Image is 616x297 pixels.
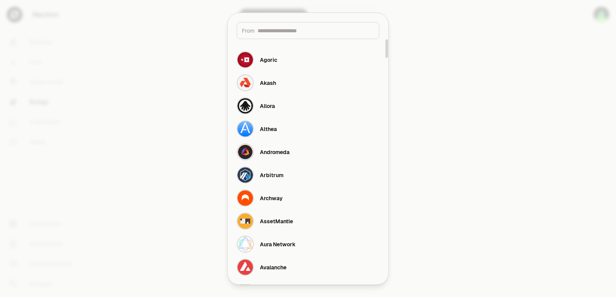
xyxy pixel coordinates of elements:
[260,148,290,156] div: Andromeda
[232,209,384,232] button: AssetMantle LogoAssetMantle
[260,171,283,179] div: Arbitrum
[232,256,384,279] button: Avalanche LogoAvalanche
[260,102,275,110] div: Allora
[260,79,276,86] div: Akash
[232,140,384,163] button: Andromeda LogoAndromeda
[238,121,253,136] img: Althea Logo
[260,194,283,202] div: Archway
[260,240,296,248] div: Aura Network
[232,232,384,256] button: Aura Network LogoAura Network
[232,163,384,186] button: Arbitrum LogoArbitrum
[232,186,384,209] button: Archway LogoArchway
[232,48,384,71] button: Agoric LogoAgoric
[238,236,253,252] img: Aura Network Logo
[238,52,253,67] img: Agoric Logo
[232,94,384,117] button: Allora LogoAllora
[232,71,384,94] button: Akash LogoAkash
[232,117,384,140] button: Althea LogoAlthea
[238,259,253,275] img: Avalanche Logo
[238,75,253,90] img: Akash Logo
[238,98,253,113] img: Allora Logo
[260,217,293,225] div: AssetMantle
[260,56,277,63] div: Agoric
[238,213,253,229] img: AssetMantle Logo
[242,27,254,34] span: From
[260,263,286,271] div: Avalanche
[260,125,277,133] div: Althea
[238,144,253,159] img: Andromeda Logo
[238,190,253,206] img: Archway Logo
[238,167,253,183] img: Arbitrum Logo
